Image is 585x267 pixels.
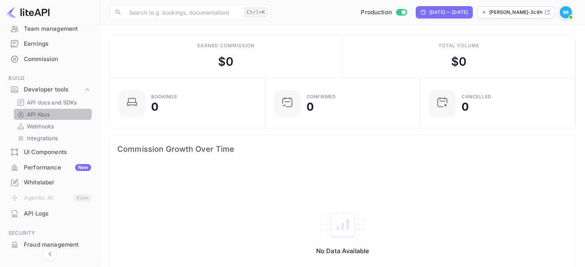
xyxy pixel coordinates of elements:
p: Webhooks [27,122,54,130]
a: Earnings [5,36,95,51]
div: Developer tools [5,83,95,96]
a: Webhooks [17,122,89,130]
a: Whitelabel [5,175,95,189]
div: Commission [24,55,91,64]
div: Fraud management [24,240,91,249]
div: Confirmed [307,95,336,99]
div: Webhooks [14,121,92,132]
input: Search (e.g. bookings, documentation) [125,5,241,20]
div: Performance [24,163,91,172]
p: [PERSON_NAME]-3c9h0.n... [489,9,543,16]
div: Earnings [5,36,95,51]
span: Build [5,74,95,83]
span: Security [5,229,95,237]
a: API docs and SDKs [17,98,89,106]
div: CANCELLED [462,95,492,99]
span: Commission Growth Over Time [117,143,568,155]
div: Bookings [151,95,177,99]
div: 0 [307,101,314,112]
button: Collapse navigation [43,247,57,261]
div: API Logs [5,206,95,221]
div: Switch to Sandbox mode [358,8,410,17]
div: Earned commission [197,42,254,49]
div: Earnings [24,40,91,48]
img: empty-state-table2.svg [320,209,366,241]
div: Developer tools [24,85,83,94]
a: PerformanceNew [5,160,95,174]
a: Team management [5,22,95,36]
div: API Logs [24,209,91,218]
div: Total volume [438,42,479,49]
div: Click to change the date range period [416,6,473,18]
p: Integrations [27,134,58,142]
div: Team management [5,22,95,36]
div: Fraud management [5,237,95,252]
a: API Keys [17,110,89,118]
div: Team management [24,25,91,33]
div: UI Components [5,145,95,160]
div: New [75,164,91,171]
div: API docs and SDKs [14,97,92,108]
div: 0 [462,101,469,112]
a: Fraud management [5,237,95,252]
span: Production [361,8,392,17]
div: Commission [5,52,95,67]
p: API Keys [27,110,50,118]
a: UI Components [5,145,95,159]
div: Integrations [14,133,92,144]
div: 0 [151,101,158,112]
div: API Keys [14,109,92,120]
a: Integrations [17,134,89,142]
p: API docs and SDKs [27,98,77,106]
a: Commission [5,52,95,66]
p: No Data Available [316,247,369,255]
a: API Logs [5,206,95,221]
div: Ctrl+K [244,7,268,17]
div: UI Components [24,148,91,157]
img: Shovan Samanta [560,6,572,18]
div: [DATE] — [DATE] [429,9,468,16]
div: $ 0 [218,53,233,70]
img: LiteAPI logo [6,6,50,18]
div: Whitelabel [24,178,91,187]
div: $ 0 [451,53,467,70]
